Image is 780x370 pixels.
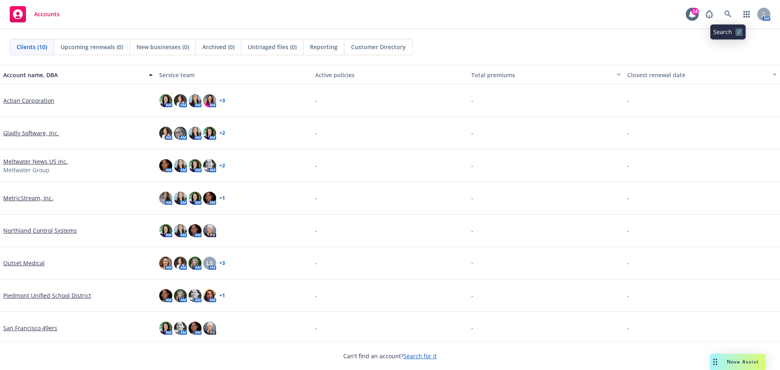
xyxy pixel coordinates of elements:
span: - [627,324,629,332]
div: Account name, DBA [3,71,144,79]
img: photo [203,289,216,302]
span: - [315,291,317,300]
img: photo [174,257,187,270]
img: photo [159,289,172,302]
span: - [627,129,629,137]
span: - [627,96,629,105]
span: - [471,324,473,332]
img: photo [188,257,201,270]
span: Customer Directory [351,43,406,51]
span: Reporting [310,43,338,51]
a: Search for it [403,352,437,360]
span: - [627,226,629,235]
a: Northland Control Systems [3,226,77,235]
div: 14 [691,8,699,15]
span: - [471,161,473,170]
span: - [315,161,317,170]
a: + 3 [219,98,225,103]
img: photo [174,94,187,107]
span: Meltwater Group [3,166,50,174]
span: Accounts [34,11,60,17]
a: + 1 [219,293,225,298]
img: photo [159,159,172,172]
span: Nova Assist [727,358,759,365]
img: photo [203,224,216,237]
span: - [315,259,317,267]
img: photo [188,94,201,107]
a: + 1 [219,196,225,201]
img: photo [174,127,187,140]
a: + 2 [219,131,225,136]
span: LS [206,259,213,267]
a: MetricStream, Inc. [3,194,53,202]
img: photo [188,159,201,172]
span: - [471,291,473,300]
span: - [471,96,473,105]
span: - [315,226,317,235]
img: photo [203,192,216,205]
span: Can't find an account? [343,352,437,360]
img: photo [188,192,201,205]
button: Service team [156,65,312,84]
img: photo [174,159,187,172]
a: San Francisco 49ers [3,324,57,332]
img: photo [159,224,172,237]
img: photo [174,192,187,205]
img: photo [203,159,216,172]
a: Actian Corporation [3,96,54,105]
a: Outset Medical [3,259,45,267]
img: photo [203,322,216,335]
a: Piedmont Unified School District [3,291,91,300]
span: - [471,129,473,137]
span: - [471,226,473,235]
a: Switch app [739,6,755,22]
span: Clients (10) [17,43,47,51]
img: photo [203,94,216,107]
a: + 3 [219,261,225,266]
img: photo [159,322,172,335]
img: photo [159,94,172,107]
span: New businesses (0) [136,43,189,51]
button: Nova Assist [710,354,765,370]
img: photo [159,257,172,270]
img: photo [188,224,201,237]
img: photo [159,192,172,205]
a: + 2 [219,163,225,168]
span: - [627,194,629,202]
img: photo [188,289,201,302]
span: - [315,129,317,137]
a: Accounts [6,3,63,26]
img: photo [174,289,187,302]
div: Active policies [315,71,465,79]
button: Active policies [312,65,468,84]
a: Gladly Software, Inc. [3,129,59,137]
img: photo [203,127,216,140]
div: Closest renewal date [627,71,768,79]
a: Search [720,6,736,22]
span: - [627,291,629,300]
span: - [315,96,317,105]
img: photo [174,322,187,335]
img: photo [174,224,187,237]
a: Meltwater News US Inc. [3,157,68,166]
span: Upcoming renewals (0) [61,43,123,51]
span: Untriaged files (0) [248,43,297,51]
span: - [627,161,629,170]
a: Report a Bug [701,6,717,22]
span: - [471,194,473,202]
span: - [627,259,629,267]
div: Service team [159,71,309,79]
div: Total premiums [471,71,612,79]
span: - [315,324,317,332]
span: - [315,194,317,202]
span: - [471,259,473,267]
img: photo [188,127,201,140]
img: photo [188,322,201,335]
div: Drag to move [710,354,720,370]
span: Archived (0) [202,43,234,51]
img: photo [159,127,172,140]
button: Total premiums [468,65,624,84]
button: Closest renewal date [624,65,780,84]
